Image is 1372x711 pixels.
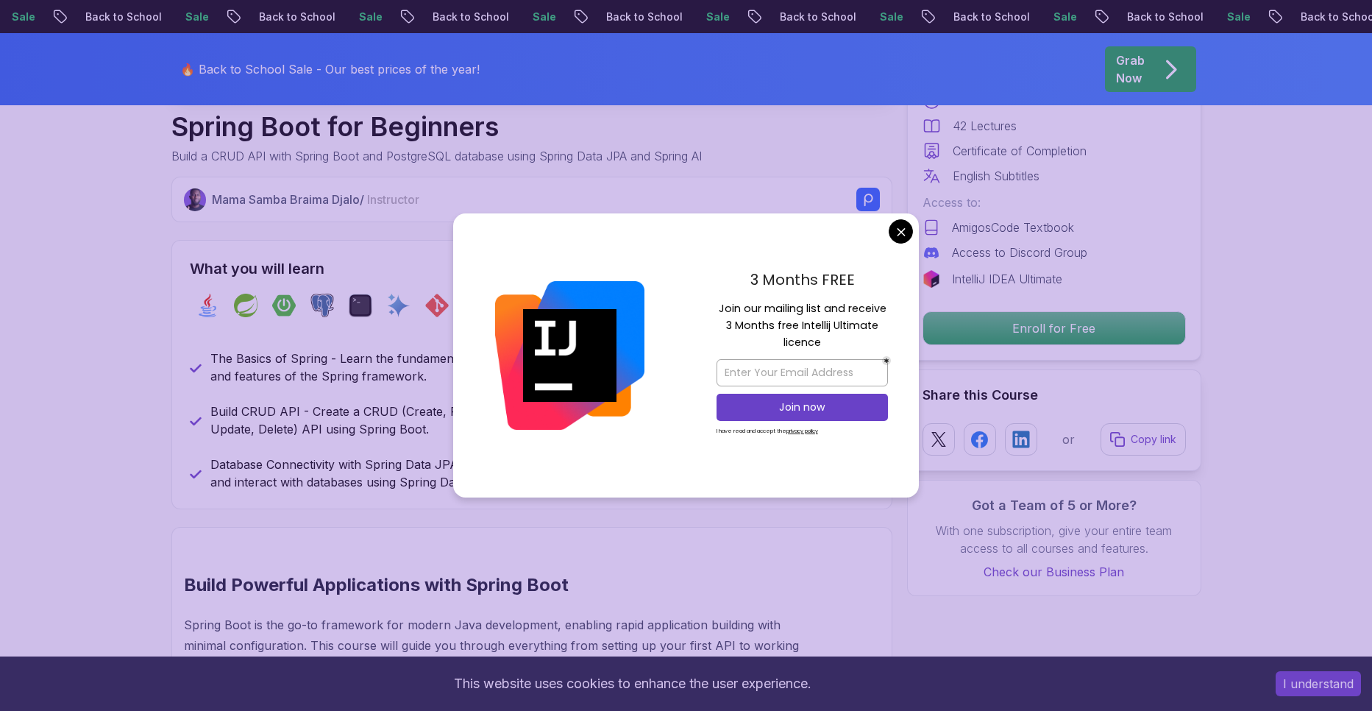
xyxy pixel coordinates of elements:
p: Enroll for Free [923,312,1185,344]
img: terminal logo [349,294,372,317]
p: Back to School [1258,10,1358,24]
h2: Build Powerful Applications with Spring Boot [184,573,810,597]
p: Back to School [216,10,316,24]
p: Access to Discord Group [952,244,1087,261]
h2: Share this Course [923,385,1186,406]
p: Database Connectivity with Spring Data JPA - Connect and interact with databases using Spring Dat... [210,456,523,491]
p: Back to School [911,10,1011,24]
p: With one subscription, give your entire team access to all courses and features. [923,522,1186,557]
p: Build a CRUD API with Spring Boot and PostgreSQL database using Spring Data JPA and Spring AI [171,147,702,165]
img: ai logo [387,294,410,317]
h1: Spring Boot for Beginners [171,112,702,141]
img: spring logo [234,294,257,317]
h3: Got a Team of 5 or More? [923,495,1186,516]
a: Check our Business Plan [923,563,1186,581]
p: Back to School [1084,10,1184,24]
p: Copy link [1131,432,1176,447]
p: Sale [143,10,190,24]
img: Nelson Djalo [184,188,207,211]
button: Enroll for Free [923,311,1186,345]
p: Sale [664,10,711,24]
div: This website uses cookies to enhance the user experience. [11,668,1254,700]
p: IntelliJ IDEA Ultimate [952,270,1062,288]
img: jetbrains logo [923,270,940,288]
img: java logo [196,294,219,317]
p: Build CRUD API - Create a CRUD (Create, Read, Update, Delete) API using Spring Boot. [210,403,523,438]
p: The Basics of Spring - Learn the fundamental concepts and features of the Spring framework. [210,350,523,385]
p: Sale [837,10,884,24]
p: 🔥 Back to School Sale - Our best prices of the year! [180,60,480,78]
p: Grab Now [1116,52,1145,87]
p: Back to School [737,10,837,24]
p: 42 Lectures [953,117,1017,135]
p: Sale [1011,10,1058,24]
p: Spring Boot is the go-to framework for modern Java development, enabling rapid application buildi... [184,615,810,676]
p: Sale [1184,10,1231,24]
h2: What you will learn [190,258,874,279]
span: Instructor [367,192,419,207]
p: Sale [490,10,537,24]
p: Back to School [390,10,490,24]
p: AmigosCode Textbook [952,219,1074,236]
p: Access to: [923,194,1186,211]
p: English Subtitles [953,167,1039,185]
p: Sale [316,10,363,24]
p: Back to School [564,10,664,24]
button: Accept cookies [1276,671,1361,696]
img: postgres logo [310,294,334,317]
img: spring-boot logo [272,294,296,317]
p: Certificate of Completion [953,142,1087,160]
button: Copy link [1101,423,1186,456]
p: Back to School [43,10,143,24]
p: or [1062,431,1075,448]
img: git logo [425,294,449,317]
p: Mama Samba Braima Djalo / [212,191,419,208]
